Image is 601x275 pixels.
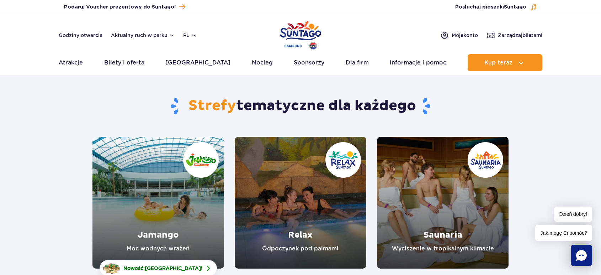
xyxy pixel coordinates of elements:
[455,4,526,11] span: Posłuchaj piosenki
[59,32,102,39] a: Godziny otwarcia
[486,31,542,40] a: Zarządzajbiletami
[123,265,202,272] span: Nowość: !
[455,4,537,11] button: Posłuchaj piosenkiSuntago
[294,54,324,71] a: Sponsorzy
[535,225,592,241] span: Jak mogę Ci pomóc?
[377,137,509,269] a: Saunaria
[484,59,512,66] span: Kup teraz
[92,97,509,115] h1: tematyczne dla każdego
[59,54,83,71] a: Atrakcje
[468,54,542,71] button: Kup teraz
[280,18,321,51] a: Park of Poland
[104,54,144,71] a: Bilety i oferta
[252,54,273,71] a: Nocleg
[390,54,446,71] a: Informacje i pomoc
[92,137,224,269] a: Jamango
[235,137,366,269] a: Relax
[64,4,176,11] span: Podaruj Voucher prezentowy do Suntago!
[504,5,526,10] span: Suntago
[498,32,542,39] span: Zarządzaj biletami
[452,32,478,39] span: Moje konto
[571,245,592,266] div: Chat
[183,32,197,39] button: pl
[64,2,185,12] a: Podaruj Voucher prezentowy do Suntago!
[554,207,592,222] span: Dzień dobry!
[145,265,201,271] span: [GEOGRAPHIC_DATA]
[188,97,236,115] span: Strefy
[440,31,478,40] a: Mojekonto
[111,32,175,38] button: Aktualny ruch w parku
[165,54,230,71] a: [GEOGRAPHIC_DATA]
[346,54,369,71] a: Dla firm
